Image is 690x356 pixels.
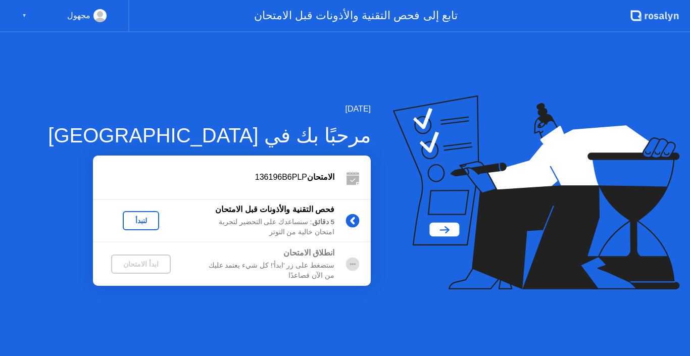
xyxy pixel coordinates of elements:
b: 5 دقائق [312,218,334,226]
div: لنبدأ [127,217,155,225]
div: ابدأ الامتحان [115,260,167,268]
button: لنبدأ [123,211,159,230]
b: انطلاق الامتحان [283,248,334,257]
div: ▼ [22,9,27,22]
button: ابدأ الامتحان [111,255,171,274]
b: فحص التقنية والأذونات قبل الامتحان [215,205,334,214]
div: ستضغط على زر 'ابدأ'! كل شيء يعتمد عليك من الآن فصاعدًا [189,261,334,281]
b: الامتحان [307,173,334,181]
div: [DATE] [48,103,371,115]
div: مرحبًا بك في [GEOGRAPHIC_DATA] [48,120,371,150]
div: مجهول [67,9,90,22]
div: : سنساعدك على التحضير لتجربة امتحان خالية من التوتر [189,217,334,238]
div: 136196B6PLP [93,171,334,183]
